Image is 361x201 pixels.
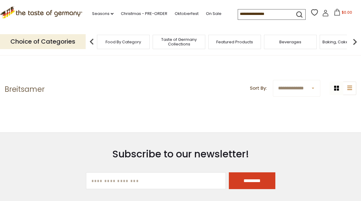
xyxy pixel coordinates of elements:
span: $0.00 [342,10,352,15]
label: Sort By: [250,84,267,92]
a: Featured Products [216,40,253,44]
a: On Sale [206,10,221,17]
a: Taste of Germany Collections [154,37,203,46]
a: Beverages [279,40,301,44]
h3: Subscribe to our newsletter! [86,148,275,160]
img: next arrow [349,36,361,48]
a: Seasons [92,10,114,17]
a: Christmas - PRE-ORDER [121,10,167,17]
a: Oktoberfest [175,10,199,17]
img: previous arrow [86,36,98,48]
a: Food By Category [106,40,141,44]
h1: Breitsamer [5,85,45,94]
button: $0.00 [330,9,356,18]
